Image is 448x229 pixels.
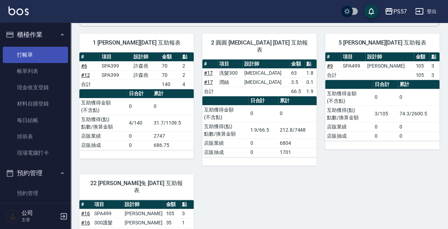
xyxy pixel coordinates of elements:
td: 互助獲得(點) 點數/換算金額 [325,105,373,122]
th: 項目 [341,52,365,62]
a: 材料自購登錄 [3,96,68,112]
td: [MEDICAL_DATA] [243,78,289,87]
button: PS57 [382,4,409,19]
a: #6 [81,63,87,69]
span: 22 [PERSON_NAME]兔 [DATE] 互助報表 [88,180,185,194]
td: [PERSON_NAME] [123,209,164,218]
td: 31.7/1109.5 [152,115,194,131]
td: 0 [127,141,152,150]
button: 登出 [412,5,440,18]
th: 點 [305,59,317,69]
td: 0 [278,105,317,122]
td: 互助獲得(點) 點數/換算金額 [79,115,127,131]
th: # [79,200,92,209]
table: a dense table [79,52,194,89]
td: SPA399 [100,70,132,80]
th: 設計師 [123,200,164,209]
td: 0 [248,148,278,157]
td: 0 [127,98,152,115]
td: 300護髮 [92,218,123,227]
td: 3 [180,209,194,218]
th: 日合計 [127,89,152,98]
a: 帳單列表 [3,63,68,79]
td: 0 [373,122,398,131]
th: # [202,59,217,69]
th: 項目 [92,200,123,209]
button: save [364,4,378,18]
table: a dense table [325,80,440,141]
td: 3.5 [289,78,305,87]
td: 0 [373,131,398,141]
td: 4/140 [127,115,152,131]
td: 0 [373,89,398,105]
table: a dense table [202,96,317,157]
td: 3 [430,61,440,70]
td: 店販抽成 [79,141,127,150]
td: 3 [430,70,440,80]
td: 2 [181,70,194,80]
td: 0 [127,131,152,141]
td: 0 [248,138,278,148]
th: 點 [181,52,194,62]
td: 店販抽成 [325,131,373,141]
th: 設計師 [365,52,414,62]
td: SPA399 [100,61,132,70]
p: 主管 [22,217,58,223]
span: 2 圓圓 [MEDICAL_DATA] [DATE] 互助報表 [211,39,308,53]
a: 單日預約紀錄 [3,201,68,218]
td: 合計 [202,87,217,96]
a: #12 [81,72,90,78]
td: SPA499 [92,209,123,218]
td: 合計 [325,70,341,80]
td: 許森堯 [132,70,160,80]
a: 預約管理 [3,185,68,201]
img: Person [6,209,20,223]
td: 70 [160,61,181,70]
td: 686.75 [152,141,194,150]
th: 累計 [398,80,440,89]
table: a dense table [79,89,194,150]
th: 項目 [100,52,132,62]
td: 0 [248,105,278,122]
td: 0.1 [305,78,317,87]
td: 66.5 [289,87,305,96]
td: 店販業績 [79,131,127,141]
td: 互助獲得金額 (不含點) [202,105,248,122]
td: 互助獲得金額 (不含點) [79,98,127,115]
th: 金額 [414,52,430,62]
td: 6804 [278,138,317,148]
h5: 公司 [22,210,58,217]
th: 設計師 [243,59,289,69]
a: 現場電腦打卡 [3,145,68,161]
td: 105 [414,61,430,70]
td: 店販業績 [325,122,373,131]
td: 2 [181,61,194,70]
th: 點 [430,52,440,62]
table: a dense table [202,59,317,96]
a: 排班表 [3,128,68,145]
button: 櫃檯作業 [3,25,68,44]
td: 1.9 [305,87,317,96]
a: 打帳單 [3,47,68,63]
td: 1701 [278,148,317,157]
a: #16 [81,211,90,216]
th: 金額 [289,59,305,69]
td: 1 [180,218,194,227]
td: 212.8/7448 [278,122,317,138]
td: 1.9/66.5 [248,122,278,138]
th: 金額 [160,52,181,62]
td: SPA499 [341,61,365,70]
th: 點 [180,200,194,209]
table: a dense table [325,52,440,80]
th: 金額 [164,200,180,209]
div: PS57 [393,7,407,16]
td: 63 [289,68,305,78]
td: 70 [160,70,181,80]
td: 潤絲 [217,78,243,87]
th: 累計 [278,96,317,105]
a: #9 [327,63,333,69]
td: 0 [152,98,194,115]
span: 1 [PERSON_NAME][DATE] 互助報表 [88,39,185,46]
th: 項目 [217,59,243,69]
td: 洗髮300 [217,68,243,78]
